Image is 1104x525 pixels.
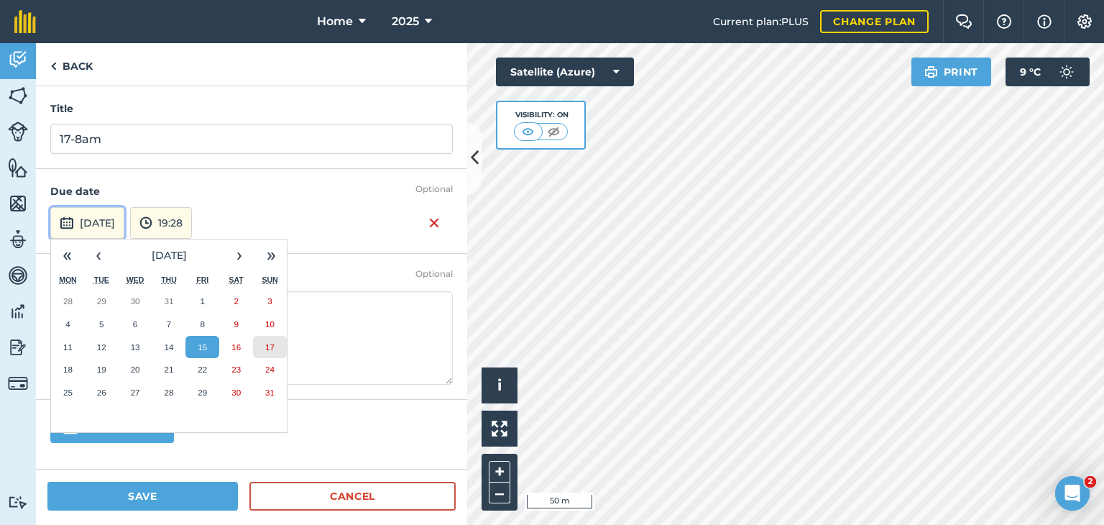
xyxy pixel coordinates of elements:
button: August 31, 2025 [253,381,287,404]
abbr: Saturday [229,275,244,284]
span: 2 [1085,476,1096,488]
a: Cancel [249,482,456,511]
img: A cog icon [1076,14,1093,29]
abbr: August 21, 2025 [164,365,173,374]
img: svg+xml;base64,PD94bWwgdmVyc2lvbj0iMS4wIiBlbmNvZGluZz0idXRmLTgiPz4KPCEtLSBHZW5lcmF0b3I6IEFkb2JlIE... [139,214,152,232]
img: Four arrows, one pointing top left, one top right, one bottom right and the last bottom left [492,421,507,437]
abbr: August 31, 2025 [265,388,275,397]
abbr: Monday [59,275,77,284]
abbr: July 30, 2025 [131,296,140,306]
abbr: August 16, 2025 [231,342,241,352]
button: Satellite (Azure) [496,58,634,86]
abbr: August 6, 2025 [133,319,137,329]
span: 2025 [392,13,419,30]
img: svg+xml;base64,PD94bWwgdmVyc2lvbj0iMS4wIiBlbmNvZGluZz0idXRmLTgiPz4KPCEtLSBHZW5lcmF0b3I6IEFkb2JlIE... [1052,58,1081,86]
abbr: August 22, 2025 [198,365,207,374]
button: Save [47,482,238,511]
img: svg+xml;base64,PD94bWwgdmVyc2lvbj0iMS4wIiBlbmNvZGluZz0idXRmLTgiPz4KPCEtLSBHZW5lcmF0b3I6IEFkb2JlIE... [8,122,28,142]
div: Visibility: On [514,109,569,121]
button: 9 °C [1006,58,1090,86]
button: August 19, 2025 [85,358,119,381]
abbr: August 2, 2025 [234,296,238,306]
h4: Due date [50,183,453,199]
img: svg+xml;base64,PHN2ZyB4bWxucz0iaHR0cDovL3d3dy53My5vcmcvMjAwMC9zdmciIHdpZHRoPSI1NiIgaGVpZ2h0PSI2MC... [8,193,28,214]
button: July 29, 2025 [85,290,119,313]
span: i [497,376,502,394]
button: August 14, 2025 [152,336,186,359]
img: svg+xml;base64,PD94bWwgdmVyc2lvbj0iMS4wIiBlbmNvZGluZz0idXRmLTgiPz4KPCEtLSBHZW5lcmF0b3I6IEFkb2JlIE... [8,229,28,250]
abbr: August 12, 2025 [97,342,106,352]
button: › [224,239,255,271]
abbr: Wednesday [126,275,144,284]
button: August 20, 2025 [119,358,152,381]
img: svg+xml;base64,PHN2ZyB4bWxucz0iaHR0cDovL3d3dy53My5vcmcvMjAwMC9zdmciIHdpZHRoPSI5IiBoZWlnaHQ9IjI0Ii... [50,58,57,75]
button: July 31, 2025 [152,290,186,313]
h4: Title [50,101,453,117]
abbr: August 11, 2025 [63,342,73,352]
img: fieldmargin Logo [14,10,36,33]
abbr: August 19, 2025 [97,365,106,374]
a: Back [36,43,107,86]
abbr: Sunday [262,275,277,284]
button: August 24, 2025 [253,358,287,381]
button: August 18, 2025 [51,358,85,381]
span: [DATE] [152,249,187,262]
abbr: August 14, 2025 [164,342,173,352]
span: Current plan : PLUS [713,14,809,29]
button: » [255,239,287,271]
button: August 11, 2025 [51,336,85,359]
img: svg+xml;base64,PD94bWwgdmVyc2lvbj0iMS4wIiBlbmNvZGluZz0idXRmLTgiPz4KPCEtLSBHZW5lcmF0b3I6IEFkb2JlIE... [8,265,28,286]
img: svg+xml;base64,PD94bWwgdmVyc2lvbj0iMS4wIiBlbmNvZGluZz0idXRmLTgiPz4KPCEtLSBHZW5lcmF0b3I6IEFkb2JlIE... [8,301,28,322]
abbr: August 28, 2025 [164,388,173,397]
img: svg+xml;base64,PD94bWwgdmVyc2lvbj0iMS4wIiBlbmNvZGluZz0idXRmLTgiPz4KPCEtLSBHZW5lcmF0b3I6IEFkb2JlIE... [60,214,74,232]
abbr: August 5, 2025 [99,319,103,329]
button: + [489,461,510,483]
abbr: August 26, 2025 [97,388,106,397]
button: August 26, 2025 [85,381,119,404]
button: August 29, 2025 [185,381,219,404]
button: August 8, 2025 [185,313,219,336]
button: August 25, 2025 [51,381,85,404]
button: August 5, 2025 [85,313,119,336]
img: svg+xml;base64,PHN2ZyB4bWxucz0iaHR0cDovL3d3dy53My5vcmcvMjAwMC9zdmciIHdpZHRoPSI1MCIgaGVpZ2h0PSI0MC... [519,124,537,139]
div: Optional [415,268,453,280]
div: Optional [415,183,453,195]
abbr: August 10, 2025 [265,319,275,329]
abbr: August 4, 2025 [65,319,70,329]
abbr: July 31, 2025 [164,296,173,306]
abbr: August 18, 2025 [63,365,73,374]
img: svg+xml;base64,PHN2ZyB4bWxucz0iaHR0cDovL3d3dy53My5vcmcvMjAwMC9zdmciIHdpZHRoPSIxNyIgaGVpZ2h0PSIxNy... [1037,13,1052,30]
img: svg+xml;base64,PD94bWwgdmVyc2lvbj0iMS4wIiBlbmNvZGluZz0idXRmLTgiPz4KPCEtLSBHZW5lcmF0b3I6IEFkb2JlIE... [8,337,28,358]
button: [DATE] [114,239,224,271]
button: August 1, 2025 [185,290,219,313]
img: Two speech bubbles overlapping with the left bubble in the forefront [955,14,972,29]
a: Change plan [820,10,929,33]
button: August 28, 2025 [152,381,186,404]
abbr: August 27, 2025 [131,388,140,397]
img: svg+xml;base64,PD94bWwgdmVyc2lvbj0iMS4wIiBlbmNvZGluZz0idXRmLTgiPz4KPCEtLSBHZW5lcmF0b3I6IEFkb2JlIE... [8,373,28,393]
img: svg+xml;base64,PD94bWwgdmVyc2lvbj0iMS4wIiBlbmNvZGluZz0idXRmLTgiPz4KPCEtLSBHZW5lcmF0b3I6IEFkb2JlIE... [8,496,28,509]
button: August 3, 2025 [253,290,287,313]
button: August 23, 2025 [219,358,253,381]
abbr: Friday [196,275,208,284]
abbr: July 29, 2025 [97,296,106,306]
abbr: August 29, 2025 [198,388,207,397]
img: svg+xml;base64,PHN2ZyB4bWxucz0iaHR0cDovL3d3dy53My5vcmcvMjAwMC9zdmciIHdpZHRoPSI1NiIgaGVpZ2h0PSI2MC... [8,85,28,106]
abbr: August 30, 2025 [231,388,241,397]
img: svg+xml;base64,PHN2ZyB4bWxucz0iaHR0cDovL3d3dy53My5vcmcvMjAwMC9zdmciIHdpZHRoPSIxNiIgaGVpZ2h0PSIyNC... [428,214,440,232]
abbr: Thursday [161,275,177,284]
button: August 6, 2025 [119,313,152,336]
abbr: August 9, 2025 [234,319,238,329]
abbr: August 17, 2025 [265,342,275,352]
button: August 22, 2025 [185,358,219,381]
img: svg+xml;base64,PHN2ZyB4bWxucz0iaHR0cDovL3d3dy53My5vcmcvMjAwMC9zdmciIHdpZHRoPSI1NiIgaGVpZ2h0PSI2MC... [8,157,28,178]
abbr: August 8, 2025 [201,319,205,329]
button: August 15, 2025 [185,336,219,359]
abbr: August 20, 2025 [131,365,140,374]
abbr: Tuesday [94,275,109,284]
button: July 28, 2025 [51,290,85,313]
abbr: August 25, 2025 [63,388,73,397]
span: 9 ° C [1020,58,1041,86]
abbr: August 13, 2025 [131,342,140,352]
img: svg+xml;base64,PHN2ZyB4bWxucz0iaHR0cDovL3d3dy53My5vcmcvMjAwMC9zdmciIHdpZHRoPSIxOSIgaGVpZ2h0PSIyNC... [924,63,938,81]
